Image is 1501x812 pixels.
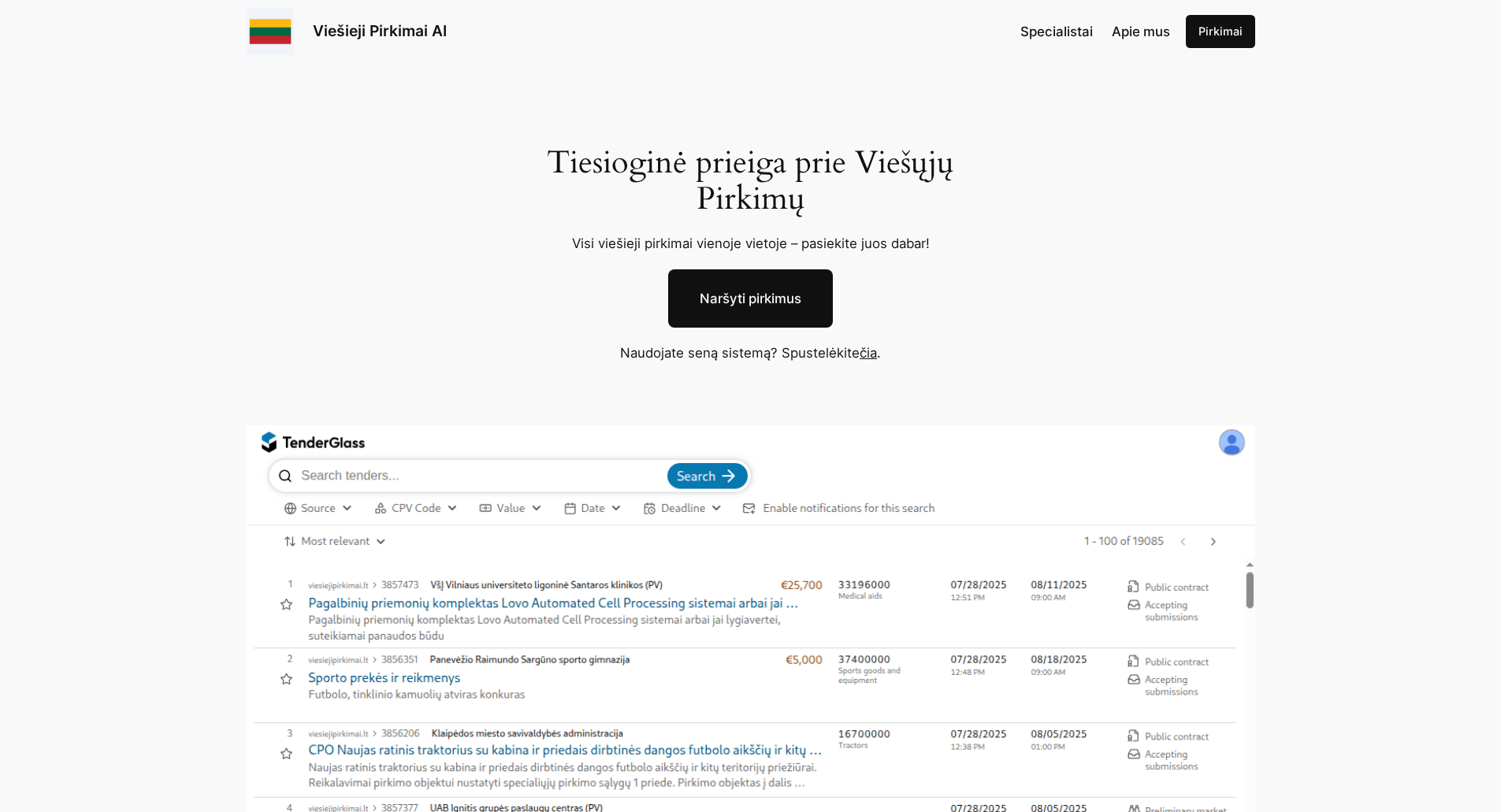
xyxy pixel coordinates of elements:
p: Naudojate seną sistemą? Spustelėkite . [507,343,995,363]
a: Naršyti pirkimus [668,269,833,328]
a: Specialistai [1020,21,1093,42]
img: Viešieji pirkimai logo [247,8,294,55]
nav: Navigation [1020,21,1170,42]
h1: Tiesioginė prieiga prie Viešųjų Pirkimų [528,145,973,217]
a: čia [860,345,877,361]
a: Pirkimai [1186,15,1255,48]
a: Apie mus [1112,21,1170,42]
a: Viešieji Pirkimai AI [313,21,447,40]
p: Visi viešieji pirkimai vienoje vietoje – pasiekite juos dabar! [528,233,973,254]
span: Apie mus [1112,24,1170,39]
span: Specialistai [1020,24,1093,39]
